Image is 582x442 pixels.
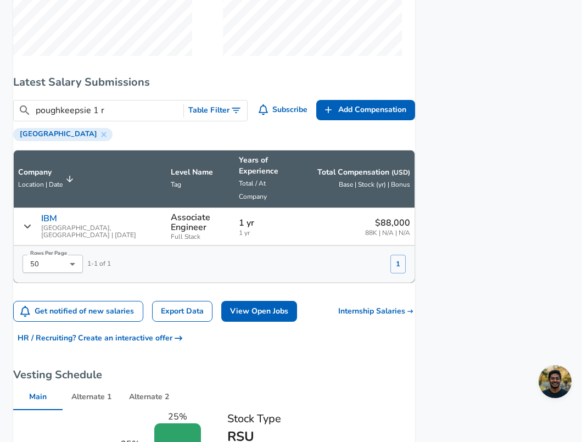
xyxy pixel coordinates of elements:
a: View Open Jobs [221,301,297,322]
span: [GEOGRAPHIC_DATA], [GEOGRAPHIC_DATA] | [DATE] [41,225,162,239]
span: CompanyLocation | Date [18,167,77,191]
table: Salary Submissions [13,150,415,283]
p: $88,000 [365,216,410,230]
span: [GEOGRAPHIC_DATA] [15,130,102,138]
div: 1 - 1 of 1 [14,246,111,273]
span: 1 yr [239,230,294,237]
span: Total Compensation (USD) Base | Stock (yr) | Bonus [303,167,410,191]
p: Level Name [171,167,230,178]
button: 1 [390,255,406,273]
span: Total / At Company [239,179,267,201]
button: Main [13,384,63,410]
p: IBM [41,214,57,223]
p: Total Compensation [317,167,410,178]
span: Tag [171,180,181,189]
h6: Latest Salary Submissions [13,74,415,91]
p: 25 % [168,410,187,423]
button: HR / Recruiting? Create an interactive offer [13,328,187,349]
span: Add Compensation [338,103,406,117]
p: Company [18,167,63,178]
span: Base | Stock (yr) | Bonus [339,180,410,189]
h6: Vesting Schedule [13,366,415,384]
button: Toggle Search Filters [184,100,247,121]
p: Associate Engineer [171,212,230,232]
a: Add Compensation [316,100,415,120]
p: 1 yr [239,216,294,230]
div: vesting schedule options [13,384,415,410]
a: Internship Salaries [338,306,416,317]
button: Subscribe [256,100,312,120]
button: Alternate 2 [120,384,178,410]
div: 50 [23,255,83,273]
span: 88K | N/A | N/A [365,230,410,237]
span: Location | Date [18,180,63,189]
div: [GEOGRAPHIC_DATA] [13,128,113,141]
h6: Stock Type [227,410,415,428]
label: Rows Per Page [30,250,67,256]
p: Years of Experience [239,155,294,177]
span: Full Stack [171,233,230,240]
div: Open chat [539,365,572,398]
button: Alternate 1 [63,384,120,410]
button: Get notified of new salaries [14,301,143,322]
button: (USD) [391,168,410,177]
span: HR / Recruiting? Create an interactive offer [18,332,182,345]
input: Search City, Tag, Etc [36,104,179,118]
a: Export Data [152,301,212,322]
